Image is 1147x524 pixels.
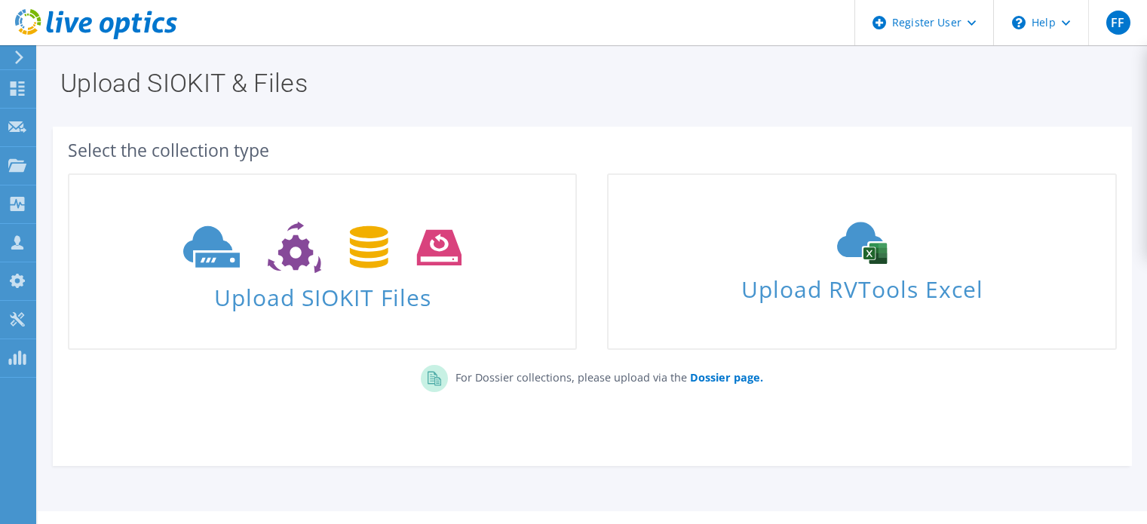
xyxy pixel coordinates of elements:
span: Upload RVTools Excel [609,269,1115,302]
span: Upload SIOKIT Files [69,277,575,309]
p: For Dossier collections, please upload via the [448,365,763,386]
b: Dossier page. [690,370,763,385]
span: FF [1106,11,1130,35]
h1: Upload SIOKIT & Files [60,70,1117,96]
a: Upload RVTools Excel [607,173,1116,350]
div: Select the collection type [68,142,1117,158]
svg: \n [1012,16,1026,29]
a: Dossier page. [687,370,763,385]
a: Upload SIOKIT Files [68,173,577,350]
